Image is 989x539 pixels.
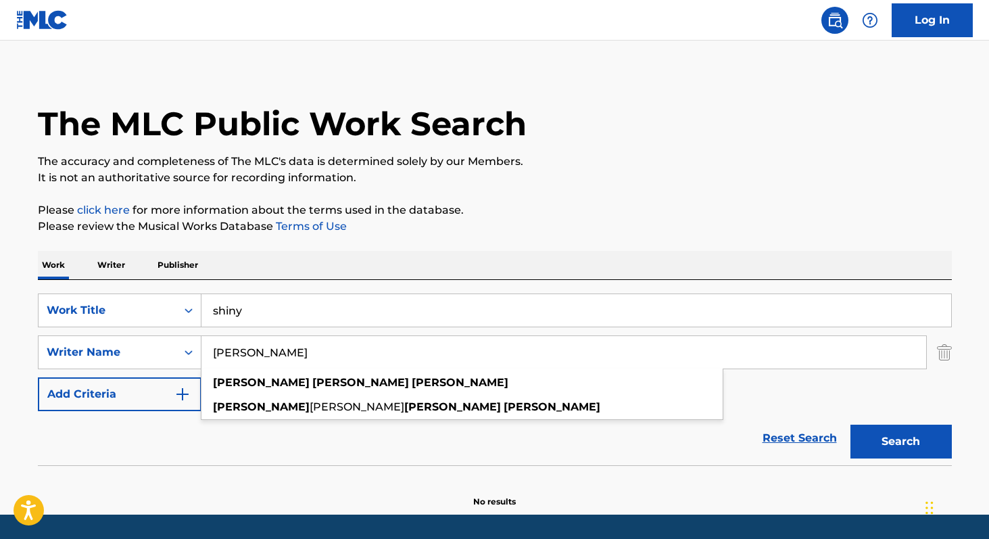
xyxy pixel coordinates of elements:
iframe: Chat Widget [921,474,989,539]
p: Work [38,251,69,279]
button: Search [850,425,952,459]
div: Help [857,7,884,34]
p: Please for more information about the terms used in the database. [38,202,952,218]
p: The accuracy and completeness of The MLC's data is determined solely by our Members. [38,154,952,170]
img: help [862,12,878,28]
h1: The MLC Public Work Search [38,103,527,144]
p: Writer [93,251,129,279]
div: Writer Name [47,344,168,360]
a: Terms of Use [273,220,347,233]
strong: [PERSON_NAME] [213,376,310,389]
strong: [PERSON_NAME] [504,400,600,413]
div: Drag [925,488,934,528]
span: [PERSON_NAME] [310,400,404,413]
a: Log In [892,3,973,37]
a: Reset Search [756,423,844,453]
a: click here [77,204,130,216]
form: Search Form [38,294,952,465]
img: 9d2ae6d4665cec9f34b9.svg [174,386,191,402]
strong: [PERSON_NAME] [404,400,501,413]
p: No results [473,479,516,508]
a: Public Search [821,7,848,34]
div: Work Title [47,302,168,319]
strong: [PERSON_NAME] [412,376,508,389]
strong: [PERSON_NAME] [213,400,310,413]
p: Publisher [153,251,202,279]
img: search [827,12,843,28]
img: MLC Logo [16,10,68,30]
p: It is not an authoritative source for recording information. [38,170,952,186]
p: Please review the Musical Works Database [38,218,952,235]
img: Delete Criterion [937,335,952,369]
button: Add Criteria [38,377,201,411]
strong: [PERSON_NAME] [312,376,409,389]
